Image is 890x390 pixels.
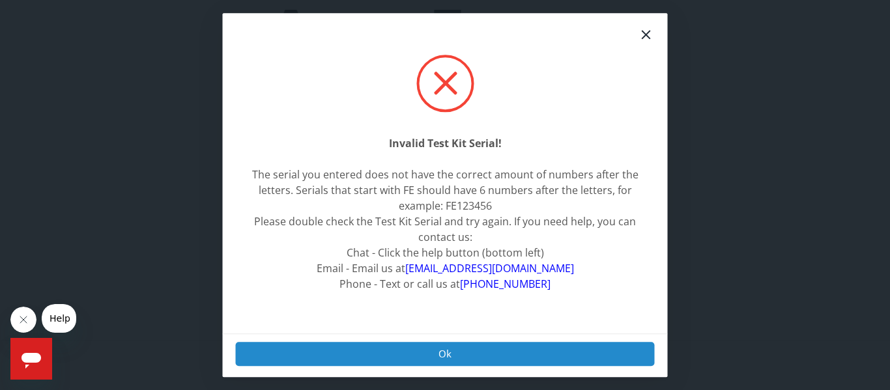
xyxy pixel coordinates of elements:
div: Please double check the Test Kit Serial and try again. If you need help, you can contact us: [244,214,647,245]
iframe: Button to launch messaging window [10,338,52,380]
button: Ok [236,342,655,366]
a: [EMAIL_ADDRESS][DOMAIN_NAME] [405,261,574,275]
iframe: Close message [10,307,36,333]
span: Chat - Click the help button (bottom left) Email - Email us at Phone - Text or call us at [317,245,574,291]
strong: Invalid Test Kit Serial! [389,136,502,150]
iframe: Message from company [42,304,76,333]
a: [PHONE_NUMBER] [460,277,551,291]
div: The serial you entered does not have the correct amount of numbers after the letters. Serials tha... [244,167,647,214]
